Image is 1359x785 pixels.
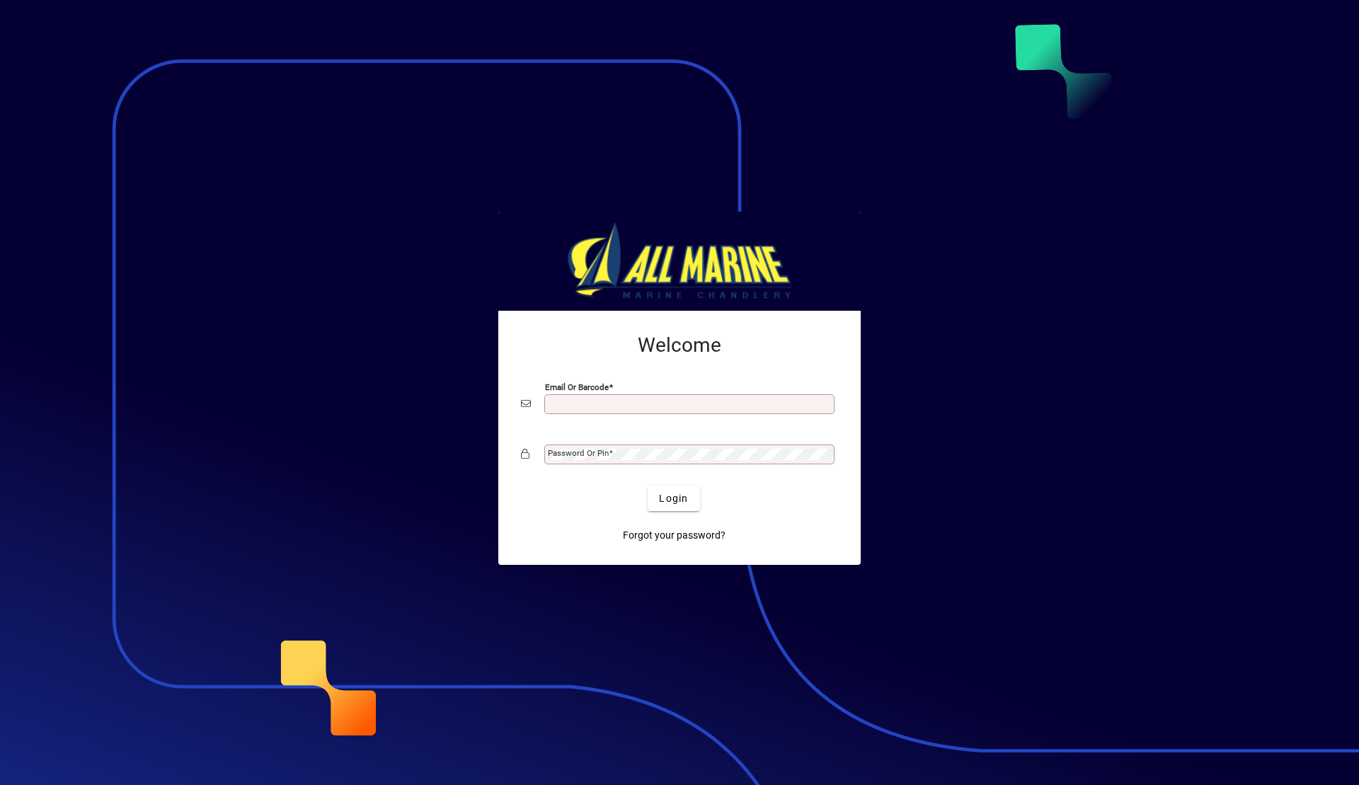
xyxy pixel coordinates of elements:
[548,448,609,458] mat-label: Password or Pin
[545,382,609,392] mat-label: Email or Barcode
[648,486,699,511] button: Login
[623,528,726,543] span: Forgot your password?
[521,333,838,357] h2: Welcome
[617,522,731,548] a: Forgot your password?
[659,491,688,506] span: Login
